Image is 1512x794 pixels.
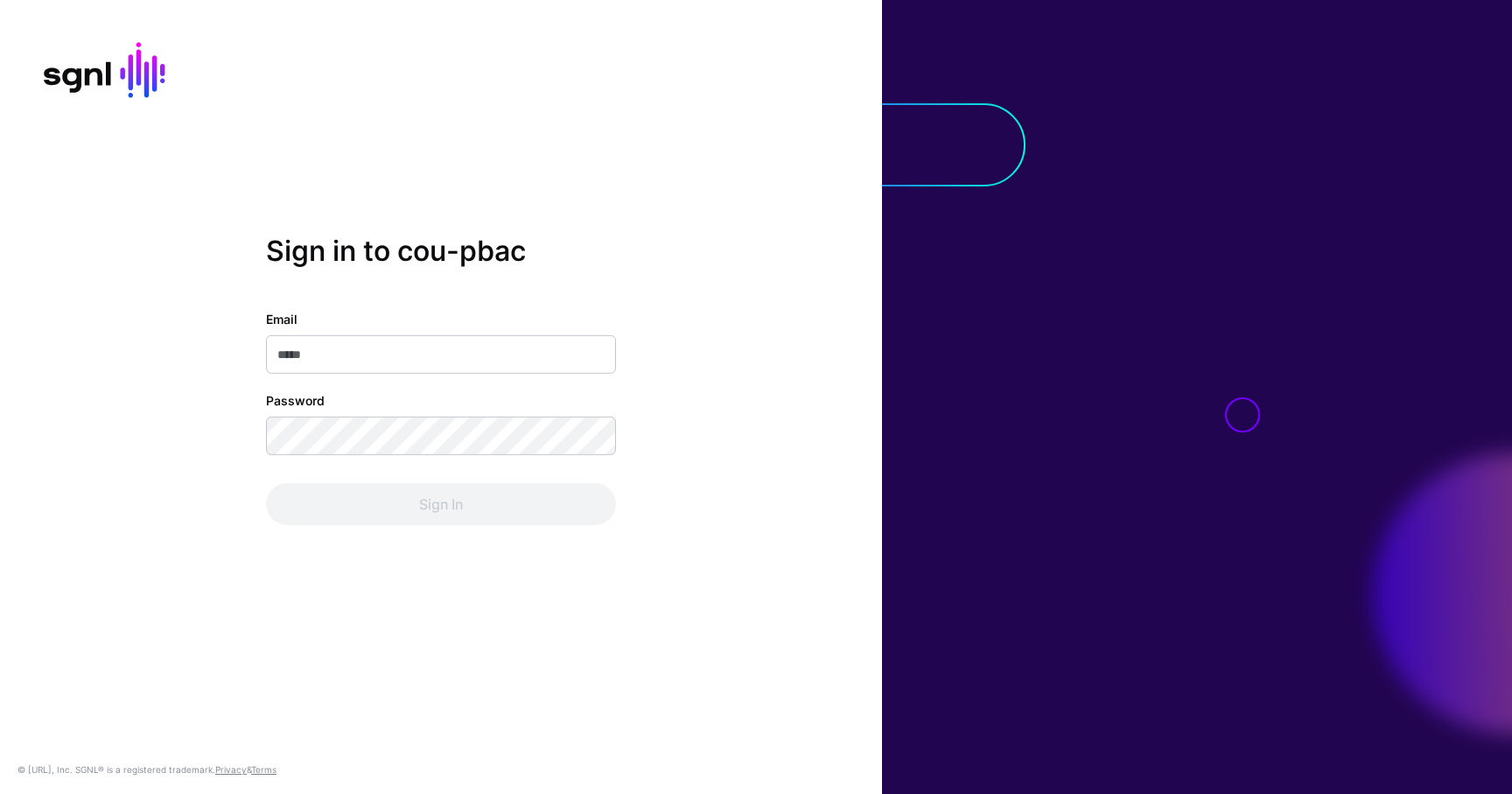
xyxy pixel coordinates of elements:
[266,310,297,328] label: Email
[215,764,247,775] a: Privacy
[251,764,276,775] a: Terms
[17,762,276,776] div: © [URL], Inc. SGNL® is a registered trademark. &
[266,234,616,267] h2: Sign in to cou-pbac
[266,391,325,410] label: Password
